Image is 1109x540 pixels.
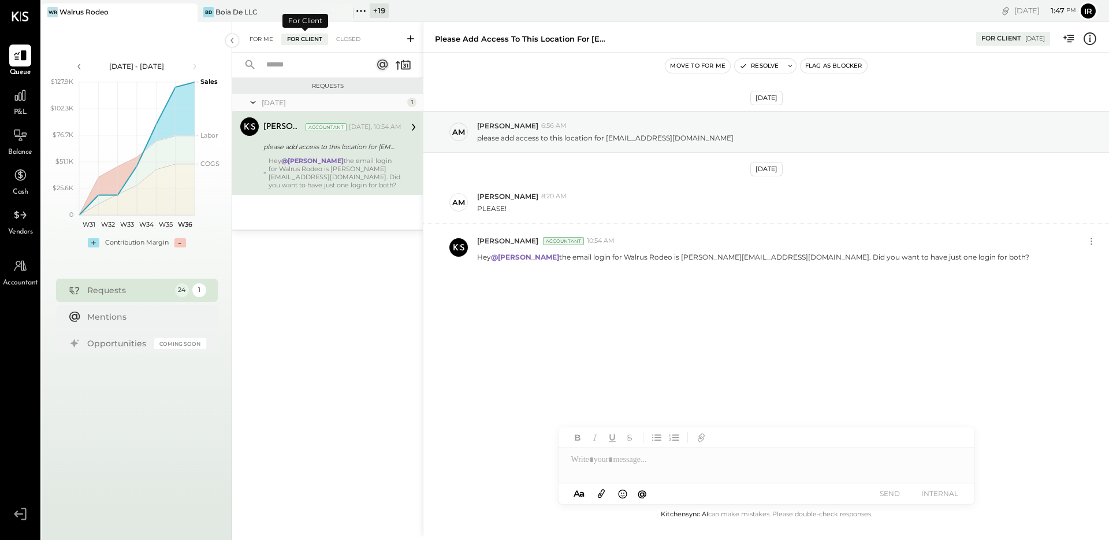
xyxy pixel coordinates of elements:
div: WR [47,7,58,17]
div: Contribution Margin [105,238,169,247]
div: Boia De LLC [215,7,258,17]
text: $51.1K [55,157,73,165]
strong: @[PERSON_NAME] [491,253,559,261]
div: Requests [87,284,169,296]
div: [DATE] [1025,35,1045,43]
span: [PERSON_NAME] [477,121,538,131]
span: Queue [10,68,31,78]
div: + 19 [370,3,389,18]
span: 6:56 AM [541,121,567,131]
span: [PERSON_NAME] [477,191,538,201]
button: SEND [867,486,913,501]
div: Closed [330,34,366,45]
div: 24 [175,283,189,297]
div: - [174,238,186,247]
span: P&L [14,108,27,118]
a: Balance [1,124,40,158]
text: $76.7K [53,131,73,139]
div: For Client [281,34,328,45]
div: copy link [1000,5,1011,17]
button: Resolve [735,59,783,73]
text: 0 [69,210,73,219]
span: Accountant [3,278,38,289]
div: BD [203,7,214,17]
text: W34 [139,220,154,228]
span: @ [638,488,647,499]
span: Vendors [8,227,33,238]
div: Requests [238,82,417,90]
div: please add access to this location for [EMAIL_ADDRESS][DOMAIN_NAME] [263,141,398,153]
span: Cash [13,187,28,198]
a: Vendors [1,204,40,238]
div: [DATE] [750,91,783,105]
text: W33 [120,220,134,228]
div: For Client [981,34,1021,43]
div: For Client [282,14,328,28]
div: Walrus Rodeo [59,7,109,17]
text: W32 [101,220,115,228]
button: Move to for me [665,59,730,73]
text: Labor [200,131,218,139]
button: Strikethrough [622,430,637,445]
a: Accountant [1,255,40,289]
div: AM [452,127,465,138]
text: W31 [82,220,95,228]
div: [PERSON_NAME] [263,121,303,133]
div: [DATE] - [DATE] [88,61,186,71]
text: $102.3K [50,104,73,112]
a: P&L [1,84,40,118]
span: Balance [8,147,32,158]
button: Italic [587,430,602,445]
div: Mentions [87,311,200,323]
button: Aa [570,487,589,500]
div: [DATE] [262,98,404,108]
p: Hey the email login for Walrus Rodeo is [PERSON_NAME][EMAIL_ADDRESS][DOMAIN_NAME]. Did you want t... [477,252,1029,262]
strong: @[PERSON_NAME] [281,157,344,165]
div: For Me [244,34,279,45]
span: [PERSON_NAME] [477,236,538,246]
div: 1 [192,283,206,297]
button: Add URL [694,430,709,445]
a: Queue [1,45,40,78]
text: $25.6K [53,184,73,192]
button: Ordered List [667,430,682,445]
div: [DATE], 10:54 AM [349,123,401,132]
button: INTERNAL [917,486,963,501]
div: 1 [407,98,416,107]
div: Accountant [306,123,347,131]
text: COGS [200,160,219,168]
div: AM [452,197,465,208]
div: Accountant [543,237,584,245]
div: [DATE] [1014,5,1076,16]
button: Unordered List [649,430,664,445]
span: a [579,488,585,499]
button: @ [634,486,650,501]
button: Flag as Blocker [801,59,867,73]
span: 8:20 AM [541,192,567,201]
div: + [88,238,99,247]
span: 10:54 AM [587,236,615,246]
p: please add access to this location for [EMAIL_ADDRESS][DOMAIN_NAME] [477,133,734,143]
text: $127.9K [51,77,73,86]
div: Hey the email login for Walrus Rodeo is [PERSON_NAME][EMAIL_ADDRESS][DOMAIN_NAME]. Did you want t... [269,157,401,189]
div: [DATE] [750,162,783,176]
div: Opportunities [87,338,148,349]
button: Ir [1079,2,1097,20]
button: Underline [605,430,620,445]
p: PLEASE! [477,204,507,213]
div: Coming Soon [154,338,206,349]
div: please add access to this location for [EMAIL_ADDRESS][DOMAIN_NAME] [435,34,608,45]
button: Bold [570,430,585,445]
text: W35 [159,220,173,228]
a: Cash [1,164,40,198]
text: W36 [177,220,192,228]
text: Sales [200,77,218,86]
